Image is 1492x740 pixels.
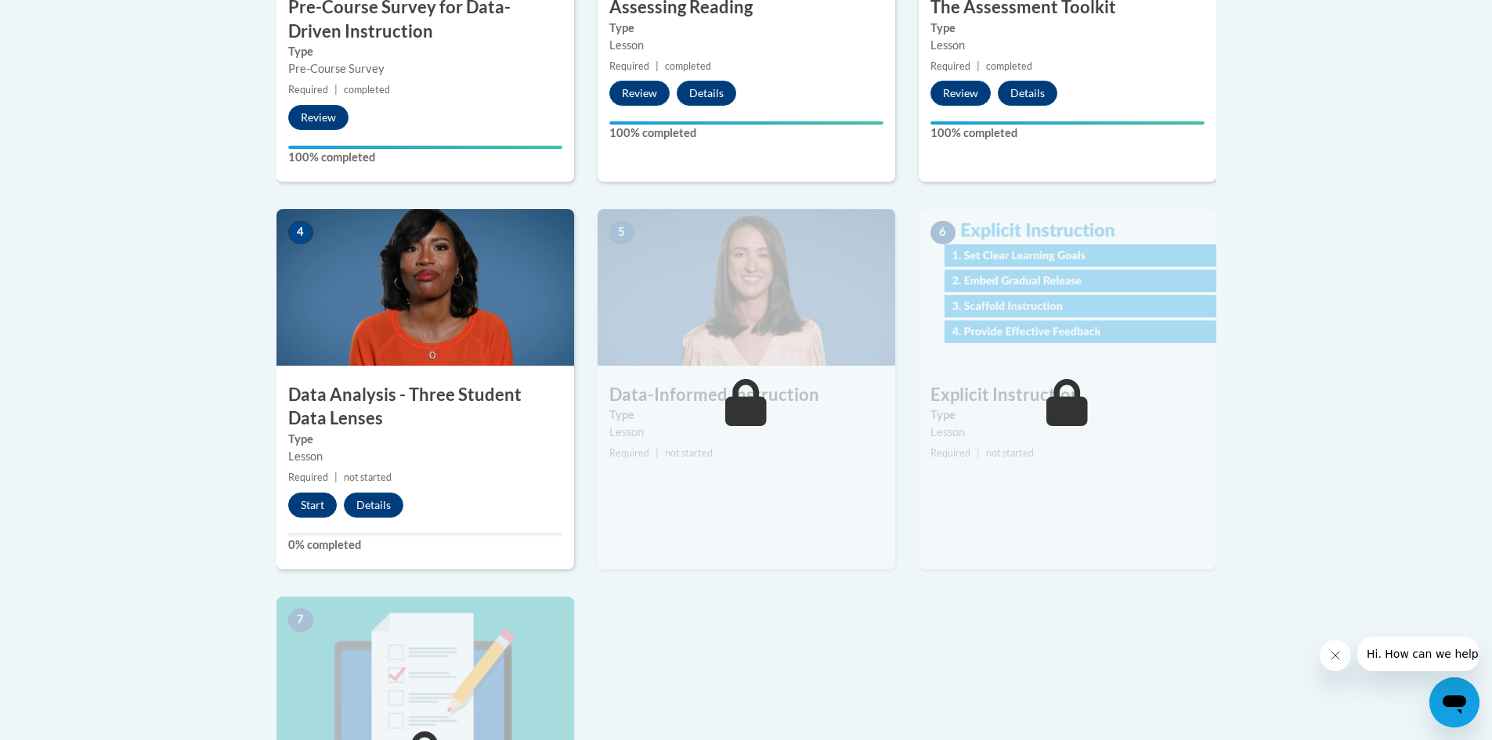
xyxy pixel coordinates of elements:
div: Lesson [930,37,1205,54]
label: Type [609,406,883,424]
div: Your progress [930,121,1205,125]
span: not started [344,471,392,483]
span: Required [288,471,328,483]
button: Details [998,81,1057,106]
label: Type [930,20,1205,37]
div: Lesson [288,448,562,465]
img: Course Image [919,209,1216,366]
span: 7 [288,608,313,632]
div: Lesson [609,37,883,54]
button: Details [344,493,403,518]
img: Course Image [598,209,895,366]
span: completed [986,60,1032,72]
span: | [977,60,980,72]
span: | [334,84,338,96]
label: 100% completed [288,149,562,166]
div: Lesson [609,424,883,441]
span: not started [665,447,713,459]
span: not started [986,447,1034,459]
div: Pre-Course Survey [288,60,562,78]
label: 0% completed [288,536,562,554]
div: Your progress [609,121,883,125]
label: 100% completed [930,125,1205,142]
span: completed [665,60,711,72]
span: Required [609,60,649,72]
h3: Data-Informed Instruction [598,383,895,407]
button: Review [288,105,349,130]
label: Type [930,406,1205,424]
span: Hi. How can we help? [9,11,127,23]
h3: Data Analysis - Three Student Data Lenses [276,383,574,431]
span: Required [930,60,970,72]
label: 100% completed [609,125,883,142]
span: 5 [609,221,634,244]
span: 4 [288,221,313,244]
span: Required [288,84,328,96]
label: Type [288,431,562,448]
iframe: Close message [1320,640,1351,671]
span: Required [930,447,970,459]
button: Review [930,81,991,106]
iframe: Message from company [1357,637,1479,671]
span: | [334,471,338,483]
h3: Explicit Instruction [919,383,1216,407]
span: | [656,447,659,459]
span: 6 [930,221,956,244]
div: Lesson [930,424,1205,441]
iframe: Button to launch messaging window [1429,677,1479,727]
div: Your progress [288,146,562,149]
span: | [656,60,659,72]
span: | [977,447,980,459]
span: completed [344,84,390,96]
button: Review [609,81,670,106]
span: Required [609,447,649,459]
label: Type [288,43,562,60]
button: Start [288,493,337,518]
button: Details [677,81,736,106]
label: Type [609,20,883,37]
img: Course Image [276,209,574,366]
